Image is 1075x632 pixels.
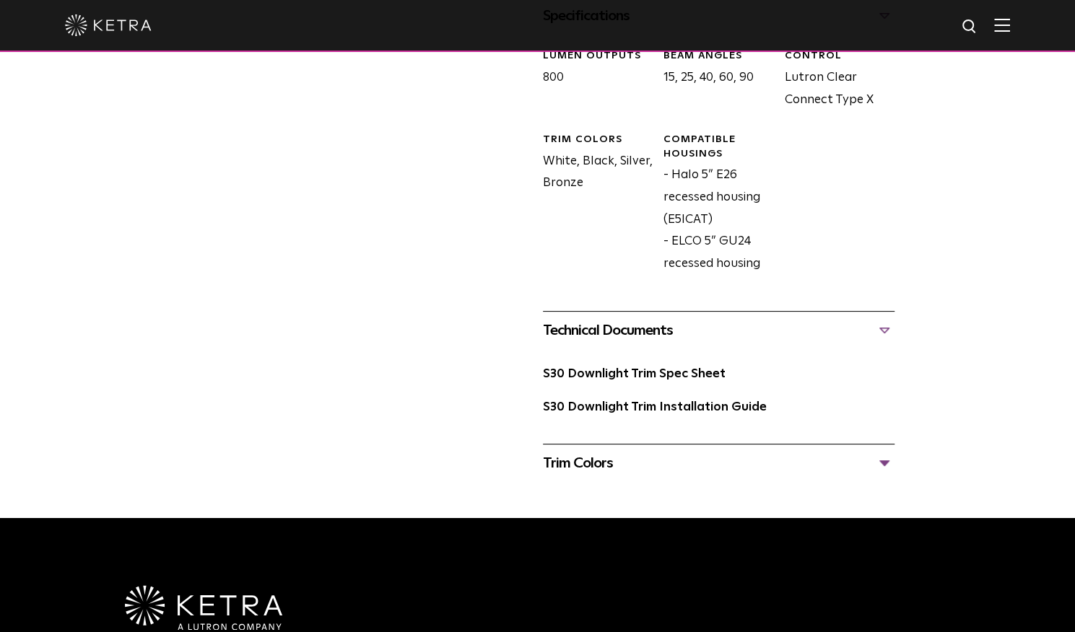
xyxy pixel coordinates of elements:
[532,49,653,111] div: 800
[543,49,653,63] div: LUMEN OUTPUTS
[653,133,773,275] div: - Halo 5” E26 recessed housing (E5ICAT) - ELCO 5” GU24 recessed housing
[65,14,152,36] img: ketra-logo-2019-white
[653,49,773,111] div: 15, 25, 40, 60, 90
[543,319,895,342] div: Technical Documents
[784,49,894,63] div: CONTROL
[994,18,1010,32] img: Hamburger%20Nav.svg
[543,401,767,413] a: S30 Downlight Trim Installation Guide
[532,133,653,275] div: White, Black, Silver, Bronze
[663,133,773,161] div: Compatible Housings
[773,49,894,111] div: Lutron Clear Connect Type X
[543,133,653,147] div: Trim Colors
[663,49,773,63] div: Beam Angles
[543,368,726,380] a: S30 Downlight Trim Spec Sheet
[543,452,895,475] div: Trim Colors
[125,585,282,630] img: Ketra-aLutronCo_White_RGB
[961,18,979,36] img: search icon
